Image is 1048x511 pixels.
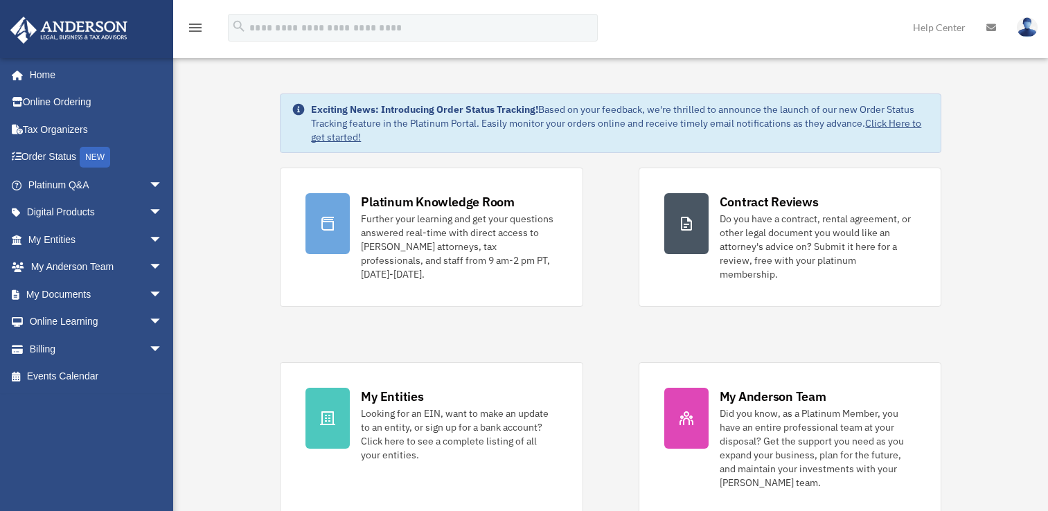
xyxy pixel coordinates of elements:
[149,308,177,337] span: arrow_drop_down
[149,280,177,309] span: arrow_drop_down
[280,168,583,307] a: Platinum Knowledge Room Further your learning and get your questions answered real-time with dire...
[10,199,184,226] a: Digital Productsarrow_drop_down
[10,89,184,116] a: Online Ordering
[149,335,177,364] span: arrow_drop_down
[10,308,184,336] a: Online Learningarrow_drop_down
[149,199,177,227] span: arrow_drop_down
[149,253,177,282] span: arrow_drop_down
[311,103,538,116] strong: Exciting News: Introducing Order Status Tracking!
[10,280,184,308] a: My Documentsarrow_drop_down
[10,143,184,172] a: Order StatusNEW
[10,116,184,143] a: Tax Organizers
[10,253,184,281] a: My Anderson Teamarrow_drop_down
[10,335,184,363] a: Billingarrow_drop_down
[231,19,247,34] i: search
[187,24,204,36] a: menu
[10,61,177,89] a: Home
[361,212,557,281] div: Further your learning and get your questions answered real-time with direct access to [PERSON_NAM...
[311,117,921,143] a: Click Here to get started!
[361,388,423,405] div: My Entities
[1017,17,1038,37] img: User Pic
[10,171,184,199] a: Platinum Q&Aarrow_drop_down
[10,226,184,253] a: My Entitiesarrow_drop_down
[720,388,826,405] div: My Anderson Team
[80,147,110,168] div: NEW
[720,406,916,490] div: Did you know, as a Platinum Member, you have an entire professional team at your disposal? Get th...
[361,406,557,462] div: Looking for an EIN, want to make an update to an entity, or sign up for a bank account? Click her...
[187,19,204,36] i: menu
[149,226,177,254] span: arrow_drop_down
[6,17,132,44] img: Anderson Advisors Platinum Portal
[639,168,941,307] a: Contract Reviews Do you have a contract, rental agreement, or other legal document you would like...
[720,212,916,281] div: Do you have a contract, rental agreement, or other legal document you would like an attorney's ad...
[10,363,184,391] a: Events Calendar
[149,171,177,199] span: arrow_drop_down
[361,193,515,210] div: Platinum Knowledge Room
[720,193,819,210] div: Contract Reviews
[311,102,929,144] div: Based on your feedback, we're thrilled to announce the launch of our new Order Status Tracking fe...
